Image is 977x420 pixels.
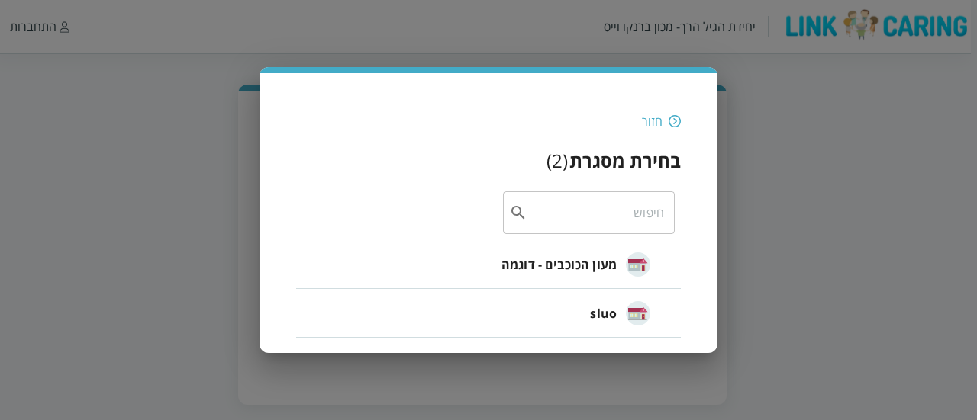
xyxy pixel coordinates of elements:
img: sluo [626,301,650,325]
div: ( 2 ) [547,148,568,173]
h3: בחירת מסגרת [569,148,681,173]
input: חיפוש [527,191,664,234]
div: חזור [642,113,663,130]
img: חזור [669,114,681,128]
span: sluo [590,304,617,322]
span: מעון הכוכבים - דוגמה [501,255,617,274]
img: מעון הכוכבים - דוגמה [626,252,650,277]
